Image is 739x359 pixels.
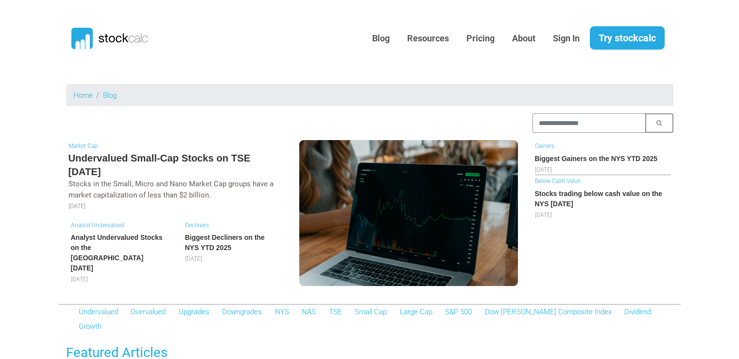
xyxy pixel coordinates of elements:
a: Analyst Undervalued [71,222,124,229]
a: Resources [400,27,456,51]
span: [DATE] [535,212,552,218]
a: NYS [275,307,289,316]
h6: Biggest Gainers on the NYS YTD 2025 [535,154,671,164]
h6: Analyst Undervalued Stocks on the [GEOGRAPHIC_DATA] [DATE] [71,233,166,273]
img: Undervalued Small-Cap Stocks on TSE October 2025 [299,140,518,286]
a: Below Cash Value [535,178,581,184]
a: Large Cap [400,307,432,316]
a: Blog [365,27,397,51]
a: Undervalued [79,307,118,316]
a: Growth [79,322,102,331]
span: [DATE] [71,276,88,283]
a: Small Cap [355,307,387,316]
a: Downgrades [222,307,262,316]
h5: Undervalued Small-Cap Stocks on TSE [DATE] [69,151,282,179]
a: Overvalued [131,307,166,316]
a: Pricing [459,27,502,51]
a: Sign In [546,27,587,51]
a: About [505,27,543,51]
a: Blog [103,91,117,100]
p: Stocks in the Small, Micro and Nano Market Cap groups have a market capitalization of less than $... [69,179,282,200]
a: TSE [329,307,342,316]
h6: Stocks trading below cash value on the NYS [DATE] [535,189,671,209]
a: Market Cap [69,143,98,149]
span: [DATE] [535,166,552,173]
a: Decliners [185,222,209,229]
a: Gainers [535,143,554,149]
a: S&P 500 [445,307,472,316]
small: [DATE] [69,203,86,210]
a: NAS [302,307,316,316]
a: Dow [PERSON_NAME] Composite Index [485,307,612,316]
h6: Biggest Decliners on the NYS YTD 2025 [185,233,280,253]
nav: breadcrumb [66,84,673,106]
a: Dividend [624,307,651,316]
a: Upgrades [179,307,209,316]
a: Home [73,91,93,100]
span: [DATE] [185,255,202,262]
a: Try stockcalc [590,26,665,50]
